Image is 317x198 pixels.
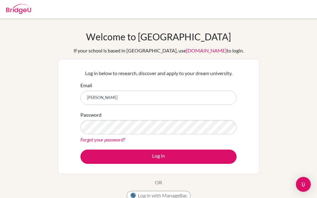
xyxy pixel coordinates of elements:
button: Log in [80,150,237,164]
p: Log in below to research, discover and apply to your dream university. [80,70,237,77]
a: [DOMAIN_NAME] [186,47,227,53]
div: If your school is based in [GEOGRAPHIC_DATA], use to login. [74,47,244,54]
p: OR [155,179,162,186]
h1: Welcome to [GEOGRAPHIC_DATA] [86,31,231,42]
img: Bridge-U [6,4,31,14]
label: Email [80,82,92,89]
label: Password [80,111,102,119]
a: Forgot your password? [80,137,125,142]
div: Open Intercom Messenger [296,177,311,192]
